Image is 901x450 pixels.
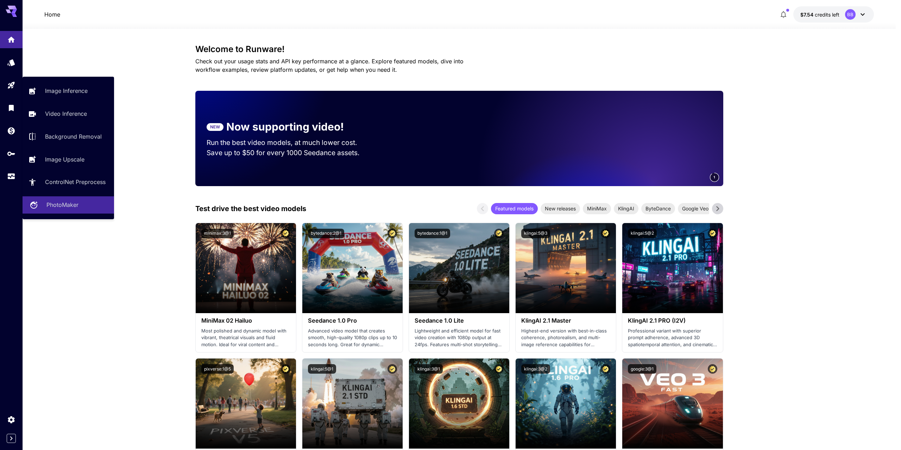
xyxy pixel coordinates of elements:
[415,229,450,238] button: bytedance:1@1
[409,223,509,313] img: alt
[494,364,504,374] button: Certified Model – Vetted for best performance and includes a commercial license.
[491,205,538,212] span: Featured models
[23,173,114,191] a: ControlNet Preprocess
[226,119,344,135] p: Now supporting video!
[409,359,509,449] img: alt
[388,364,397,374] button: Certified Model – Vetted for best performance and includes a commercial license.
[628,364,656,374] button: google:3@1
[7,101,15,110] div: Library
[521,229,550,238] button: klingai:5@3
[708,364,717,374] button: Certified Model – Vetted for best performance and includes a commercial license.
[800,12,815,18] span: $7.54
[23,151,114,168] a: Image Upscale
[23,196,114,214] a: PhotoMaker
[196,359,296,449] img: alt
[628,328,717,348] p: Professional variant with superior prompt adherence, advanced 3D spatiotemporal attention, and ci...
[7,81,15,90] div: Playground
[521,364,550,374] button: klingai:3@2
[521,328,610,348] p: Highest-end version with best-in-class coherence, photorealism, and multi-image reference capabil...
[628,229,657,238] button: klingai:5@2
[678,205,713,212] span: Google Veo
[7,126,15,135] div: Wallet
[45,155,84,164] p: Image Upscale
[494,229,504,238] button: Certified Model – Vetted for best performance and includes a commercial license.
[601,364,610,374] button: Certified Model – Vetted for best performance and includes a commercial license.
[44,10,60,19] nav: breadcrumb
[628,317,717,324] h3: KlingAI 2.1 PRO (I2V)
[622,223,723,313] img: alt
[195,58,464,73] span: Check out your usage stats and API key performance at a glance. Explore featured models, dive int...
[541,205,580,212] span: New releases
[45,178,106,186] p: ControlNet Preprocess
[44,10,60,19] p: Home
[201,229,234,238] button: minimax:3@1
[302,359,403,449] img: alt
[201,328,290,348] p: Most polished and dynamic model with vibrant, theatrical visuals and fluid motion. Ideal for vira...
[7,172,15,181] div: Usage
[516,223,616,313] img: alt
[583,205,611,212] span: MiniMax
[46,201,78,209] p: PhotoMaker
[415,328,504,348] p: Lightweight and efficient model for fast video creation with 1080p output at 24fps. Features mult...
[45,132,102,141] p: Background Removal
[793,6,874,23] button: $7.54486
[641,205,675,212] span: ByteDance
[308,364,336,374] button: klingai:5@1
[388,229,397,238] button: Certified Model – Vetted for best performance and includes a commercial license.
[23,82,114,100] a: Image Inference
[521,317,610,324] h3: KlingAI 2.1 Master
[281,229,290,238] button: Certified Model – Vetted for best performance and includes a commercial license.
[207,138,371,148] p: Run the best video models, at much lower cost.
[45,109,87,118] p: Video Inference
[201,317,290,324] h3: MiniMax 02 Hailuo
[308,328,397,348] p: Advanced video model that creates smooth, high-quality 1080p clips up to 10 seconds long. Great f...
[7,147,15,156] div: API Keys
[415,364,443,374] button: klingai:3@1
[601,229,610,238] button: Certified Model – Vetted for best performance and includes a commercial license.
[210,124,220,130] p: NEW
[815,12,839,18] span: credits left
[308,317,397,324] h3: Seedance 1.0 Pro
[614,205,638,212] span: KlingAI
[845,9,856,20] div: BB
[7,415,15,424] div: Settings
[195,44,723,54] h3: Welcome to Runware!
[7,33,15,42] div: Home
[622,359,723,449] img: alt
[308,229,344,238] button: bytedance:2@1
[7,58,15,67] div: Models
[281,364,290,374] button: Certified Model – Vetted for best performance and includes a commercial license.
[196,223,296,313] img: alt
[45,87,88,95] p: Image Inference
[516,359,616,449] img: alt
[207,148,371,158] p: Save up to $50 for every 1000 Seedance assets.
[713,175,716,180] span: 1
[201,364,234,374] button: pixverse:1@5
[195,203,306,214] p: Test drive the best video models
[415,317,504,324] h3: Seedance 1.0 Lite
[23,128,114,145] a: Background Removal
[23,105,114,122] a: Video Inference
[708,229,717,238] button: Certified Model – Vetted for best performance and includes a commercial license.
[800,11,839,18] div: $7.54486
[302,223,403,313] img: alt
[7,434,16,443] button: Expand sidebar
